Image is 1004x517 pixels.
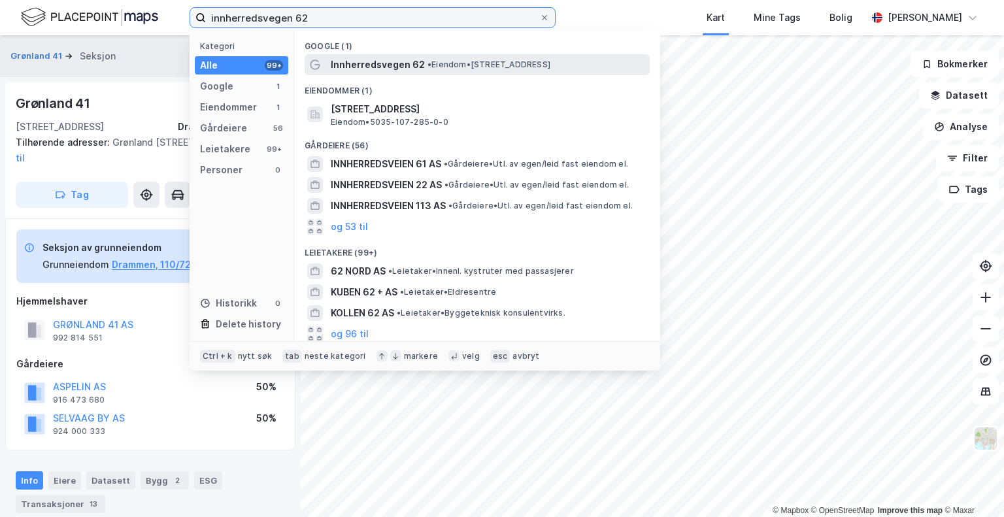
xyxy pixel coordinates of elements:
div: 992 814 551 [53,333,103,343]
img: logo.f888ab2527a4732fd821a326f86c7f29.svg [21,6,158,29]
div: Google [200,78,233,94]
div: 50% [256,379,276,395]
div: Grønland 41 [16,93,93,114]
div: 1 [273,81,283,92]
span: Eiendom • [STREET_ADDRESS] [427,59,550,70]
span: KUBEN 62 + AS [331,284,397,300]
div: 99+ [265,60,283,71]
div: Seksjon [80,48,116,64]
button: Bokmerker [911,51,999,77]
div: Drammen, 110/72/0/117 [178,119,285,135]
div: [STREET_ADDRESS] [16,119,104,135]
div: Info [16,471,43,490]
div: Google (1) [294,31,660,54]
button: Tag [16,182,128,208]
div: Datasett [86,471,135,490]
div: esc [490,350,510,363]
span: Gårdeiere • Utl. av egen/leid fast eiendom el. [444,159,628,169]
button: Datasett [919,82,999,108]
div: Bolig [829,10,852,25]
div: 1 [273,102,283,112]
span: Innherredsvegen 62 [331,57,425,73]
span: • [448,201,452,210]
a: Mapbox [773,506,809,515]
div: Ctrl + k [200,350,235,363]
div: velg [462,351,480,361]
div: Eiendommer [200,99,257,115]
div: nytt søk [238,351,273,361]
div: Bygg [141,471,189,490]
div: Alle [200,58,218,73]
div: 0 [273,165,283,175]
div: 50% [256,410,276,426]
div: Leietakere [200,141,250,157]
span: • [444,180,448,190]
div: Historikk [200,295,257,311]
button: og 53 til [331,219,368,235]
span: Leietaker • Innenl. kystruter med passasjerer [388,266,574,276]
span: Leietaker • Byggeteknisk konsulentvirks. [397,308,565,318]
div: tab [282,350,302,363]
div: 916 473 680 [53,395,105,405]
div: Gårdeiere [16,356,284,372]
span: Gårdeiere • Utl. av egen/leid fast eiendom el. [448,201,633,211]
span: • [400,287,404,297]
span: • [427,59,431,69]
div: Personer [200,162,243,178]
span: 62 NORD AS [331,263,386,279]
div: avbryt [512,351,539,361]
div: Eiere [48,471,81,490]
div: Kart [707,10,725,25]
button: og 96 til [331,326,369,342]
span: [STREET_ADDRESS] [331,101,644,117]
img: Z [973,426,998,451]
div: ESG [194,471,222,490]
div: Seksjon av grunneiendom [42,240,191,256]
iframe: Chat Widget [939,454,1004,517]
div: 924 000 333 [53,426,105,437]
span: Tilhørende adresser: [16,137,112,148]
a: OpenStreetMap [811,506,875,515]
a: Improve this map [878,506,943,515]
button: Analyse [923,114,999,140]
div: 56 [273,123,283,133]
div: Hjemmelshaver [16,293,284,309]
div: Gårdeiere [200,120,247,136]
input: Søk på adresse, matrikkel, gårdeiere, leietakere eller personer [206,8,539,27]
span: • [397,308,401,318]
div: markere [404,351,438,361]
div: 13 [87,497,100,510]
div: 99+ [265,144,283,154]
span: Gårdeiere • Utl. av egen/leid fast eiendom el. [444,180,629,190]
div: Eiendommer (1) [294,75,660,99]
div: Transaksjoner [16,495,105,513]
span: INNHERREDSVEIEN 113 AS [331,198,446,214]
div: Kategori [200,41,288,51]
div: Mine Tags [754,10,801,25]
button: Tags [938,176,999,203]
div: Delete history [216,316,281,332]
span: KOLLEN 62 AS [331,305,394,321]
span: • [388,266,392,276]
div: [PERSON_NAME] [888,10,962,25]
div: neste kategori [305,351,366,361]
div: 2 [171,474,184,487]
button: Grønland 41 [10,50,65,63]
span: INNHERREDSVEIEN 61 AS [331,156,441,172]
button: Filter [936,145,999,171]
div: Gårdeiere (56) [294,130,660,154]
div: Grunneiendom [42,257,109,273]
button: Drammen, 110/72 [112,257,191,273]
span: INNHERREDSVEIEN 22 AS [331,177,442,193]
span: Leietaker • Eldresentre [400,287,496,297]
div: Grønland [STREET_ADDRESS] [16,135,275,166]
span: Eiendom • 5035-107-285-0-0 [331,117,448,127]
span: • [444,159,448,169]
div: Leietakere (99+) [294,237,660,261]
div: 0 [273,298,283,309]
